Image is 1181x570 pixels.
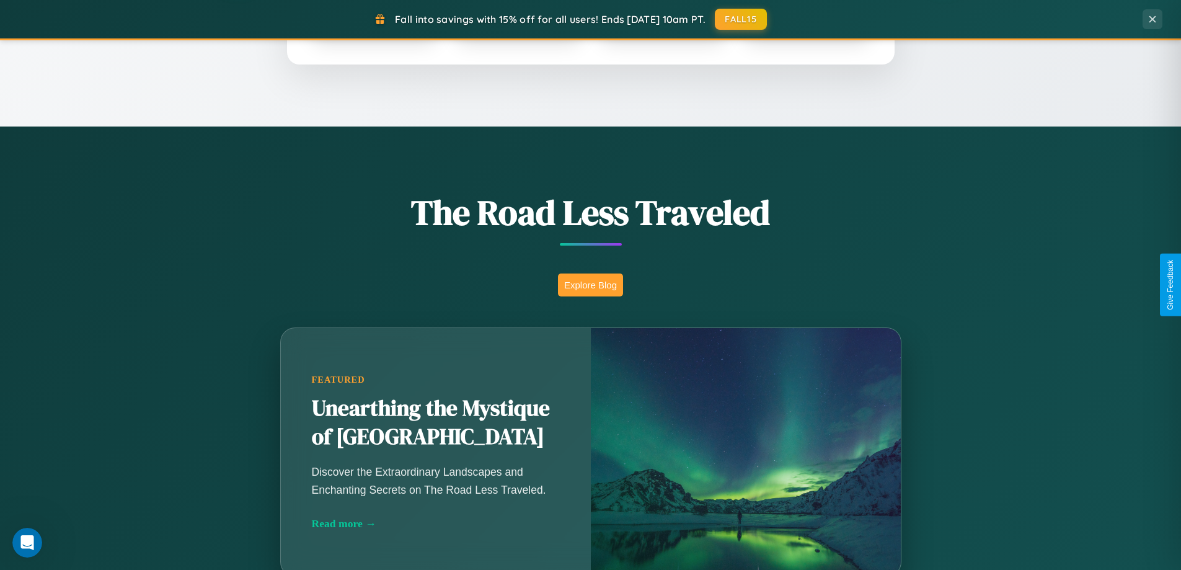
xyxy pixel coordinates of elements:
div: Featured [312,375,560,385]
iframe: Intercom live chat [12,528,42,558]
span: Fall into savings with 15% off for all users! Ends [DATE] 10am PT. [395,13,706,25]
button: FALL15 [715,9,767,30]
div: Read more → [312,517,560,530]
div: Give Feedback [1166,260,1175,310]
button: Explore Blog [558,274,623,296]
h2: Unearthing the Mystique of [GEOGRAPHIC_DATA] [312,394,560,452]
p: Discover the Extraordinary Landscapes and Enchanting Secrets on The Road Less Traveled. [312,463,560,498]
h1: The Road Less Traveled [219,189,963,236]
